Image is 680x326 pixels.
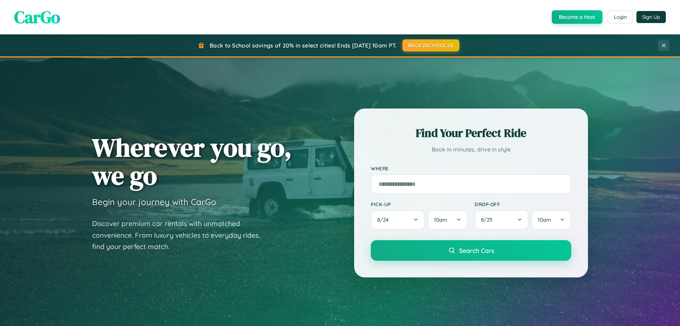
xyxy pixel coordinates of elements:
span: 8 / 25 [481,216,496,223]
button: Sign Up [636,11,666,23]
label: Drop-off [475,201,571,207]
h3: Begin your journey with CarGo [92,197,216,207]
h1: Wherever you go, we go [92,133,292,189]
h2: Find Your Perfect Ride [371,125,571,141]
span: CarGo [14,5,60,29]
span: Back to School savings of 20% in select cities! Ends [DATE] 10am PT. [210,42,397,49]
button: 8/25 [475,210,528,230]
label: Pick-up [371,201,467,207]
span: 10am [538,216,551,223]
label: Where [371,165,571,171]
p: Book in minutes, drive in style [371,144,571,155]
span: 8 / 24 [377,216,392,223]
button: Search Cars [371,240,571,261]
span: Search Cars [459,247,494,254]
button: 10am [427,210,467,230]
button: 8/24 [371,210,425,230]
span: 10am [434,216,447,223]
button: BACK2SCHOOL20 [402,39,459,51]
button: Become a Host [552,10,602,24]
button: Login [608,11,633,23]
button: 10am [531,210,571,230]
p: Discover premium car rentals with unmatched convenience. From luxury vehicles to everyday rides, ... [92,218,269,253]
